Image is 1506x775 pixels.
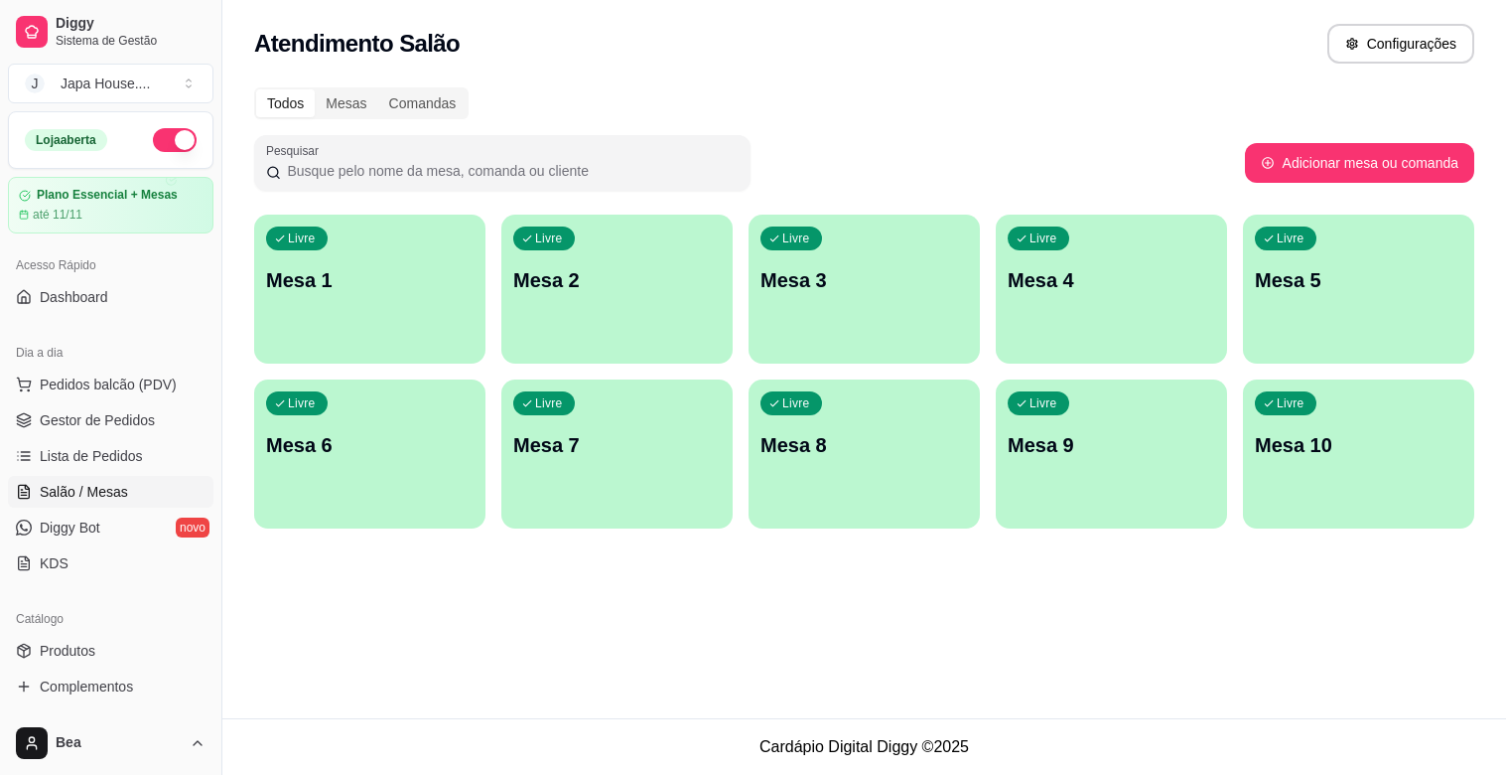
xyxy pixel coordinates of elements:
span: J [25,74,45,93]
p: Mesa 4 [1008,266,1215,294]
article: Plano Essencial + Mesas [37,188,178,203]
div: Catálogo [8,603,213,635]
a: Dashboard [8,281,213,313]
button: LivreMesa 6 [254,380,485,529]
button: Select a team [8,64,213,103]
p: Livre [535,231,563,246]
h2: Atendimento Salão [254,28,460,60]
span: Diggy [56,15,205,33]
a: Gestor de Pedidos [8,404,213,436]
span: Diggy Bot [40,518,100,538]
span: Lista de Pedidos [40,446,143,466]
p: Livre [782,231,810,246]
div: Dia a dia [8,337,213,369]
footer: Cardápio Digital Diggy © 2025 [222,718,1506,775]
p: Livre [1029,231,1057,246]
a: Lista de Pedidos [8,440,213,472]
div: Japa House. ... [61,74,150,93]
button: LivreMesa 5 [1243,215,1474,364]
button: LivreMesa 1 [254,215,485,364]
button: LivreMesa 3 [749,215,980,364]
div: Todos [256,89,315,117]
button: Bea [8,719,213,767]
span: Gestor de Pedidos [40,410,155,430]
div: Mesas [315,89,377,117]
p: Mesa 2 [513,266,721,294]
button: Pedidos balcão (PDV) [8,369,213,400]
button: LivreMesa 9 [996,380,1227,529]
span: Complementos [40,677,133,697]
p: Livre [1277,231,1304,246]
a: Complementos [8,671,213,702]
button: Adicionar mesa ou comanda [1245,143,1474,183]
span: Pedidos balcão (PDV) [40,375,177,394]
div: Acesso Rápido [8,249,213,281]
span: Salão / Mesas [40,482,128,502]
a: Produtos [8,635,213,667]
p: Mesa 10 [1255,431,1462,459]
p: Mesa 7 [513,431,721,459]
button: LivreMesa 2 [501,215,733,364]
div: Loja aberta [25,129,107,151]
button: LivreMesa 4 [996,215,1227,364]
p: Mesa 1 [266,266,474,294]
p: Mesa 8 [760,431,968,459]
p: Mesa 6 [266,431,474,459]
p: Mesa 5 [1255,266,1462,294]
div: Comandas [378,89,468,117]
button: LivreMesa 10 [1243,380,1474,529]
p: Livre [1029,395,1057,411]
p: Livre [288,395,316,411]
p: Mesa 3 [760,266,968,294]
a: DiggySistema de Gestão [8,8,213,56]
span: Produtos [40,641,95,661]
article: até 11/11 [33,207,82,223]
button: Configurações [1327,24,1474,64]
label: Pesquisar [266,142,326,159]
input: Pesquisar [281,161,739,181]
a: Plano Essencial + Mesasaté 11/11 [8,177,213,233]
p: Livre [288,231,316,246]
a: Salão / Mesas [8,476,213,508]
span: Bea [56,734,182,752]
p: Livre [1277,395,1304,411]
p: Mesa 9 [1008,431,1215,459]
p: Livre [535,395,563,411]
span: Dashboard [40,287,108,307]
button: LivreMesa 8 [749,380,980,529]
button: LivreMesa 7 [501,380,733,529]
button: Alterar Status [153,128,197,152]
a: Diggy Botnovo [8,512,213,543]
a: KDS [8,547,213,579]
span: Sistema de Gestão [56,33,205,49]
p: Livre [782,395,810,411]
span: KDS [40,553,68,573]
